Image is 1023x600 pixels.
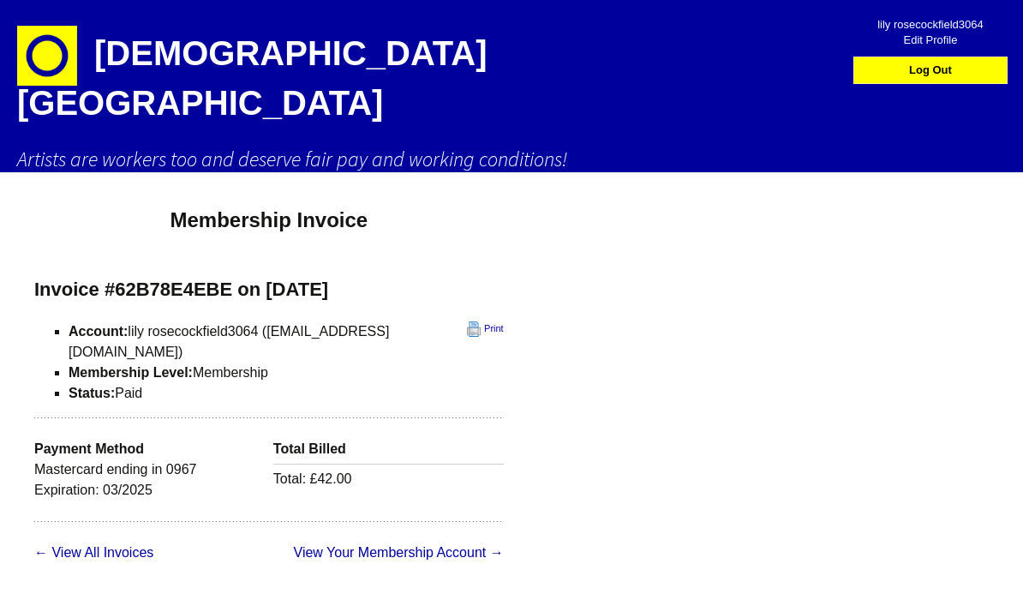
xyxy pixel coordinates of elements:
strong: Payment Method [34,441,144,456]
a: View Your Membership Account → [294,545,504,560]
li: Paid [69,383,504,404]
span: £42.00 [310,471,352,486]
img: circle-e1448293145835.png [17,26,77,86]
span: lily rosecockfield3064 [870,11,991,27]
strong: Status: [69,386,115,400]
li: lily rosecockfield3064 ([EMAIL_ADDRESS][DOMAIN_NAME]) [69,321,504,363]
strong: Account: [69,324,128,339]
strong: Total Billed [273,441,346,456]
span: Total [273,471,310,486]
li: Membership [69,363,504,383]
a: Print [467,321,504,337]
h3: Invoice #62B78E4EBE on [DATE] [34,278,504,303]
a: ← View All Invoices [34,545,153,560]
h2: Artists are workers too and deserve fair pay and working conditions! [17,146,1006,172]
p: Mastercard ending in 0967 Expiration: 03/2025 [34,459,265,501]
span: Edit Profile [870,27,991,42]
strong: Membership Level: [69,365,193,380]
h1: Membership Invoice [34,207,504,233]
a: Log Out [858,57,1003,83]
